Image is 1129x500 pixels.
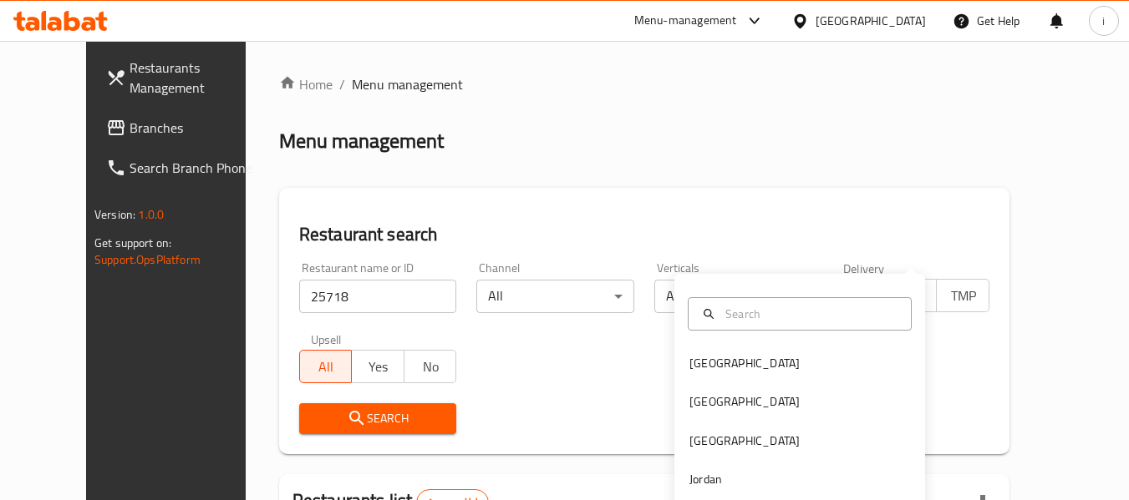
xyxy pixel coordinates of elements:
button: Yes [351,350,404,383]
span: No [411,355,450,379]
button: TMP [936,279,989,312]
button: All [299,350,353,383]
span: 1.0.0 [138,204,164,225]
input: Search for restaurant name or ID.. [299,280,457,313]
span: Yes [359,355,398,379]
a: Support.OpsPlatform [94,249,201,270]
a: Home [279,74,333,94]
div: Jordan [689,470,722,488]
label: Upsell [311,333,342,345]
button: No [404,350,457,383]
span: Get support on: [94,232,171,254]
div: [GEOGRAPHIC_DATA] [689,392,800,411]
span: TMP [943,284,983,308]
span: Search Branch Phone [130,158,262,178]
span: Menu management [352,74,463,94]
span: All [307,355,346,379]
h2: Menu management [279,128,444,154]
a: Restaurants Management [93,48,275,108]
li: / [339,74,345,94]
a: Branches [93,108,275,148]
a: Search Branch Phone [93,148,275,188]
button: Search [299,403,457,434]
div: [GEOGRAPHIC_DATA] [689,354,800,372]
label: Delivery [843,262,885,274]
span: i [1102,12,1105,30]
input: Search [719,305,901,323]
div: Menu-management [634,11,737,31]
div: All [654,280,812,313]
span: Branches [130,118,262,138]
div: [GEOGRAPHIC_DATA] [689,432,800,450]
div: All [476,280,634,313]
div: [GEOGRAPHIC_DATA] [816,12,926,30]
h2: Restaurant search [299,222,989,247]
span: Version: [94,204,135,225]
nav: breadcrumb [279,74,1009,94]
span: Restaurants Management [130,58,262,98]
span: Search [313,408,444,429]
